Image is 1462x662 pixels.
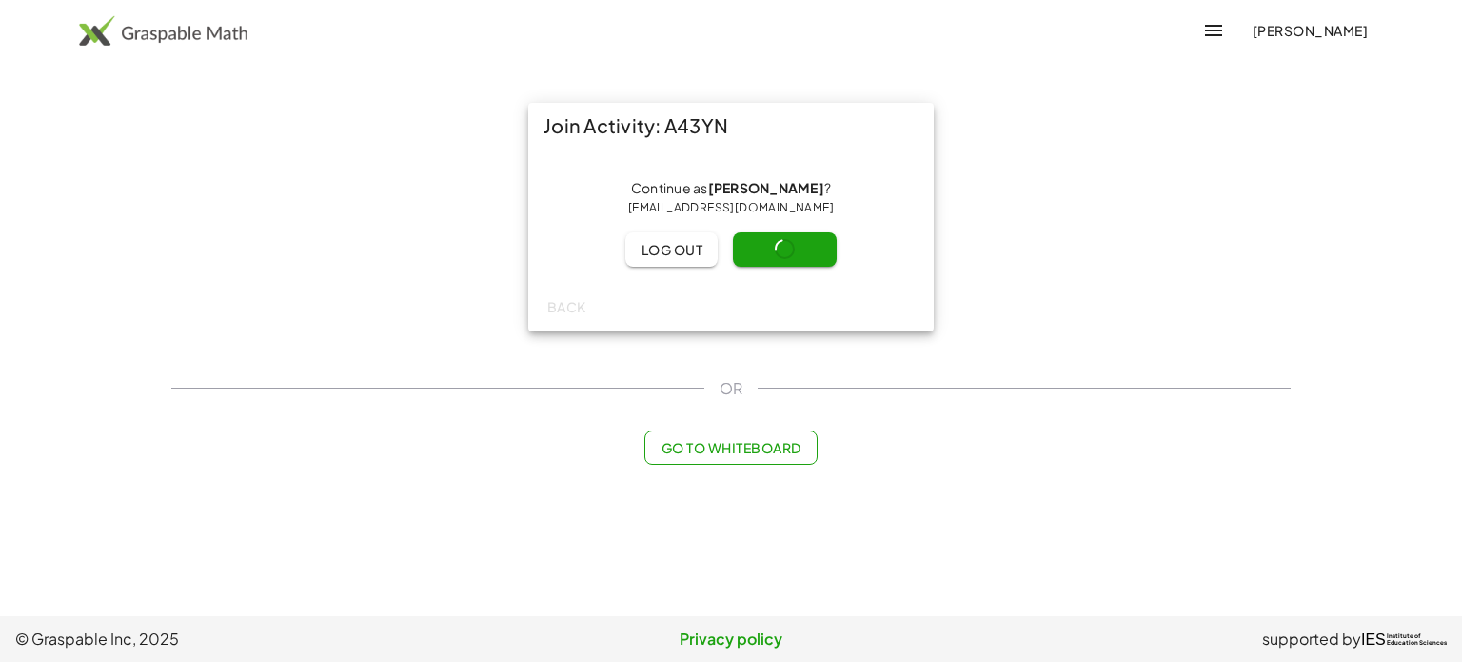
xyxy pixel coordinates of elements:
span: Go to Whiteboard [661,439,800,456]
div: Join Activity: A43YN [528,103,934,149]
button: [PERSON_NAME] [1236,13,1383,48]
a: IESInstitute ofEducation Sciences [1361,628,1447,651]
a: Privacy policy [492,628,969,651]
span: OR [720,377,742,400]
strong: [PERSON_NAME] [708,179,824,196]
span: © Graspable Inc, 2025 [15,628,492,651]
span: Institute of Education Sciences [1387,633,1447,647]
div: [EMAIL_ADDRESS][DOMAIN_NAME] [543,198,919,217]
span: supported by [1262,628,1361,651]
span: [PERSON_NAME] [1252,22,1368,39]
span: Log out [641,241,702,258]
div: Continue as ? [543,179,919,217]
button: Log out [625,232,718,267]
button: Go to Whiteboard [644,431,817,465]
span: IES [1361,631,1386,649]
